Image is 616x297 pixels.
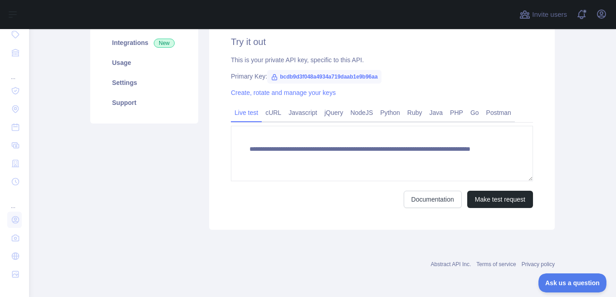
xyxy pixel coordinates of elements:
a: PHP [446,105,467,120]
a: Ruby [404,105,426,120]
span: Invite users [532,10,567,20]
a: Javascript [285,105,321,120]
h2: Try it out [231,35,533,48]
a: jQuery [321,105,347,120]
a: Python [376,105,404,120]
a: cURL [262,105,285,120]
a: Support [101,93,187,113]
div: ... [7,63,22,81]
a: Go [467,105,483,120]
div: ... [7,192,22,210]
button: Invite users [518,7,569,22]
a: Usage [101,53,187,73]
iframe: Toggle Customer Support [538,273,607,292]
a: Live test [231,105,262,120]
a: Documentation [404,191,462,208]
button: Make test request [467,191,533,208]
a: Integrations New [101,33,187,53]
a: NodeJS [347,105,376,120]
a: Postman [483,105,515,120]
span: New [154,39,175,48]
a: Create, rotate and manage your keys [231,89,336,96]
a: Terms of service [476,261,516,267]
a: Settings [101,73,187,93]
a: Abstract API Inc. [431,261,471,267]
span: bcdb9d3f048a4934a719daab1e9b96aa [267,70,381,84]
a: Privacy policy [522,261,555,267]
div: Primary Key: [231,72,533,81]
div: This is your private API key, specific to this API. [231,55,533,64]
a: Java [426,105,447,120]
